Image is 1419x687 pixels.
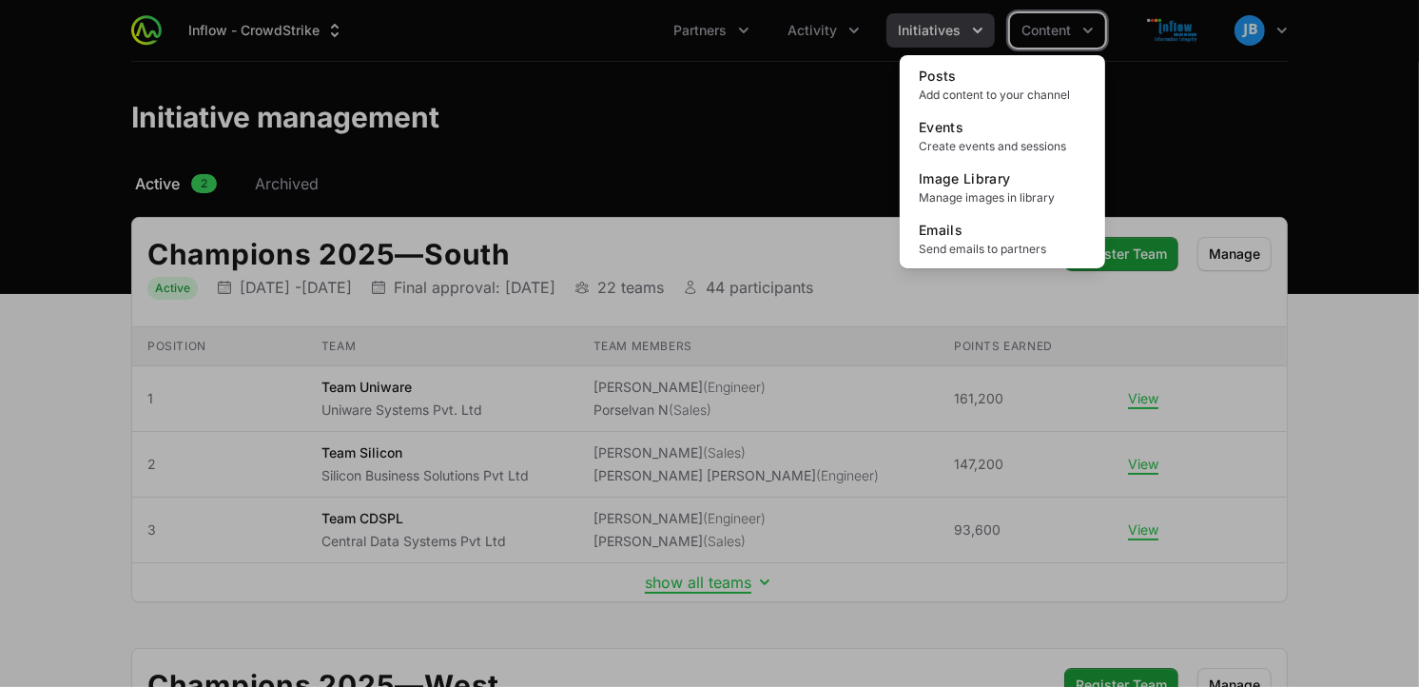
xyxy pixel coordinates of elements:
span: Events [919,119,963,135]
span: Send emails to partners [919,242,1086,257]
a: Image LibraryManage images in library [904,162,1101,213]
span: Image Library [919,170,1011,186]
span: Add content to your channel [919,88,1086,103]
span: Create events and sessions [919,139,1086,154]
span: Manage images in library [919,190,1086,206]
a: EventsCreate events and sessions [904,110,1101,162]
a: PostsAdd content to your channel [904,59,1101,110]
span: Posts [919,68,957,84]
a: EmailsSend emails to partners [904,213,1101,265]
div: Main navigation [162,13,1105,48]
span: Emails [919,222,962,238]
div: Content menu [1010,13,1105,48]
